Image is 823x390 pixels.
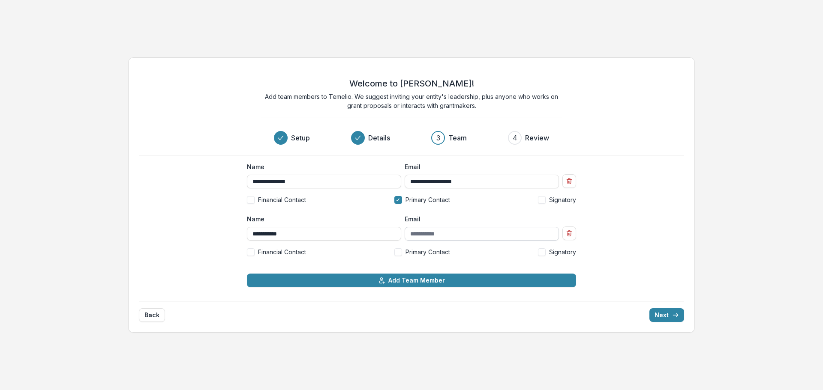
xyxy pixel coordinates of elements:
[291,133,310,143] h3: Setup
[368,133,390,143] h3: Details
[649,308,684,322] button: Next
[549,195,576,204] span: Signatory
[258,247,306,256] span: Financial Contact
[247,162,396,171] label: Name
[405,162,554,171] label: Email
[258,195,306,204] span: Financial Contact
[349,78,474,89] h2: Welcome to [PERSON_NAME]!
[405,247,450,256] span: Primary Contact
[525,133,549,143] h3: Review
[549,247,576,256] span: Signatory
[448,133,467,143] h3: Team
[562,174,576,188] button: Remove team member
[562,226,576,240] button: Remove team member
[436,133,440,143] div: 3
[405,214,554,223] label: Email
[247,214,396,223] label: Name
[139,308,165,322] button: Back
[274,131,549,145] div: Progress
[405,195,450,204] span: Primary Contact
[513,133,517,143] div: 4
[247,274,576,287] button: Add Team Member
[261,92,562,110] p: Add team members to Temelio. We suggest inviting your entity's leadership, plus anyone who works ...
